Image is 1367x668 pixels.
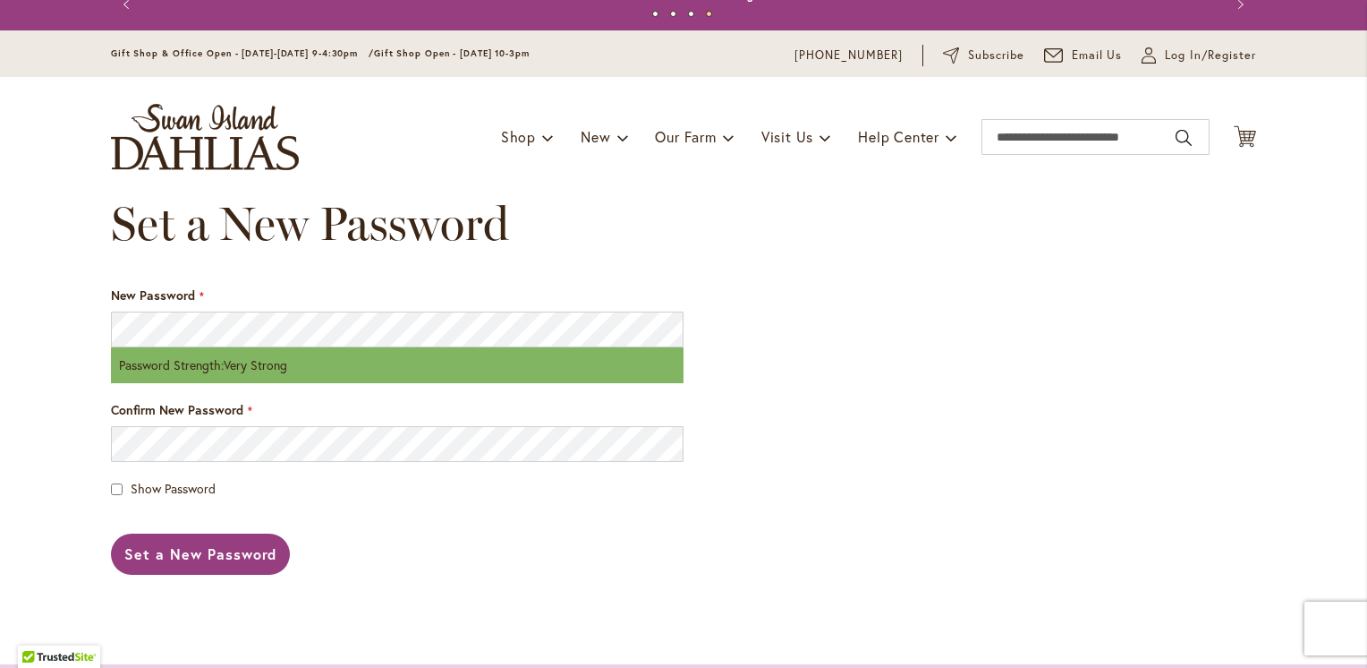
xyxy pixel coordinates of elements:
[1044,47,1123,64] a: Email Us
[706,11,712,17] button: 4 of 4
[1142,47,1256,64] a: Log In/Register
[111,287,195,304] span: New Password
[581,127,610,146] span: New
[858,127,939,146] span: Help Center
[968,47,1024,64] span: Subscribe
[111,534,290,575] button: Set a New Password
[374,47,530,59] span: Gift Shop Open - [DATE] 10-3pm
[761,127,813,146] span: Visit Us
[111,347,683,383] div: Password Strength:
[688,11,694,17] button: 3 of 4
[111,47,374,59] span: Gift Shop & Office Open - [DATE]-[DATE] 9-4:30pm /
[943,47,1024,64] a: Subscribe
[670,11,676,17] button: 2 of 4
[1165,47,1256,64] span: Log In/Register
[224,356,287,373] span: Very Strong
[655,127,716,146] span: Our Farm
[111,195,509,252] span: Set a New Password
[501,127,536,146] span: Shop
[124,544,276,563] span: Set a New Password
[111,104,299,170] a: store logo
[131,480,216,497] span: Show Password
[794,47,903,64] a: [PHONE_NUMBER]
[13,604,64,655] iframe: Launch Accessibility Center
[1072,47,1123,64] span: Email Us
[652,11,658,17] button: 1 of 4
[111,401,243,418] span: Confirm New Password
